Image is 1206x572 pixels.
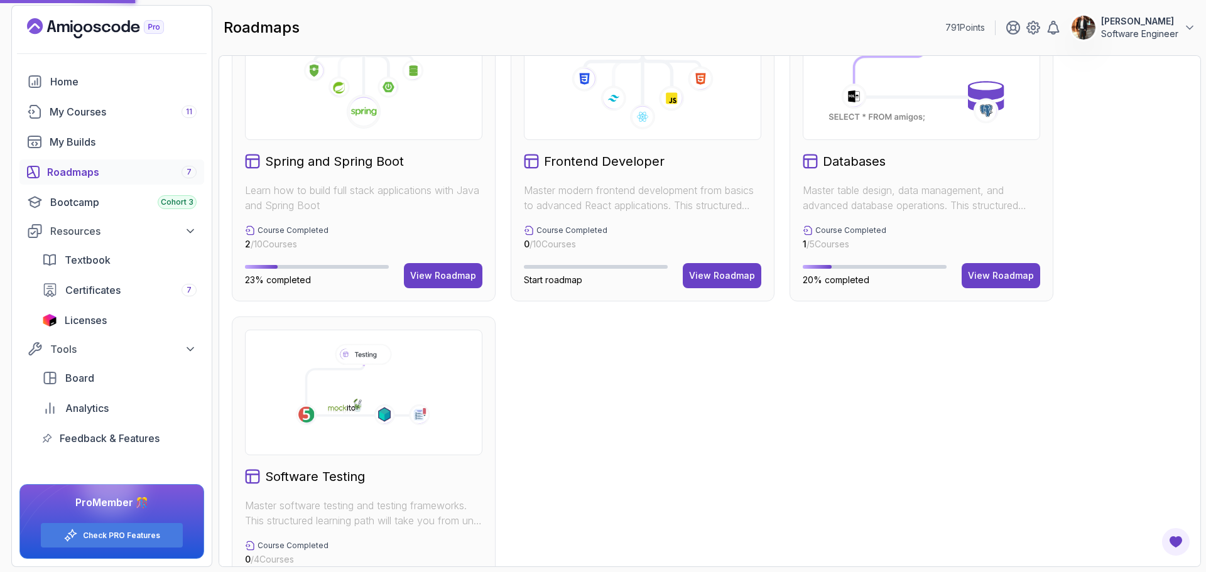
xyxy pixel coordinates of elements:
span: 23% completed [245,274,311,285]
span: 11 [186,107,192,117]
p: / 5 Courses [803,238,886,251]
p: Software Engineer [1101,28,1178,40]
p: Master table design, data management, and advanced database operations. This structured learning ... [803,183,1040,213]
p: / 4 Courses [245,553,329,566]
div: View Roadmap [689,269,755,282]
h2: Frontend Developer [544,153,665,170]
p: / 10 Courses [245,238,329,251]
a: Check PRO Features [83,531,160,541]
button: View Roadmap [683,263,761,288]
button: Resources [19,220,204,242]
button: Open Feedback Button [1161,527,1191,557]
span: Feedback & Features [60,431,160,446]
button: user profile image[PERSON_NAME]Software Engineer [1071,15,1196,40]
h2: Spring and Spring Boot [265,153,404,170]
div: Home [50,74,197,89]
p: Learn how to build full stack applications with Java and Spring Boot [245,183,482,213]
span: Licenses [65,313,107,328]
span: 0 [524,239,530,249]
p: Course Completed [258,541,329,551]
button: Tools [19,338,204,360]
div: View Roadmap [968,269,1034,282]
span: Board [65,370,94,386]
span: Start roadmap [524,274,582,285]
a: licenses [35,308,204,333]
span: 7 [187,167,192,177]
span: 7 [187,285,192,295]
p: / 10 Courses [524,238,607,251]
a: analytics [35,396,204,421]
h2: Databases [823,153,886,170]
span: Certificates [65,283,121,298]
a: board [35,365,204,391]
a: certificates [35,278,204,303]
p: 791 Points [945,21,985,34]
h2: Software Testing [265,468,365,485]
div: Tools [50,342,197,357]
p: Master software testing and testing frameworks. This structured learning path will take you from ... [245,498,482,528]
span: Textbook [65,252,111,267]
a: builds [19,129,204,154]
div: Bootcamp [50,195,197,210]
img: jetbrains icon [42,314,57,326]
div: Resources [50,224,197,239]
span: 20% completed [803,274,869,285]
span: 1 [803,239,807,249]
img: user profile image [1072,16,1095,40]
p: Master modern frontend development from basics to advanced React applications. This structured le... [524,183,761,213]
a: bootcamp [19,190,204,215]
div: View Roadmap [410,269,476,282]
a: feedback [35,426,204,451]
span: 0 [245,554,251,564]
button: View Roadmap [404,263,482,288]
div: My Builds [50,134,197,149]
span: Cohort 3 [161,197,193,207]
div: Roadmaps [47,165,197,180]
span: Analytics [65,401,109,416]
a: Landing page [27,18,193,38]
p: Course Completed [536,225,607,235]
div: My Courses [50,104,197,119]
button: Check PRO Features [40,522,183,548]
button: View Roadmap [962,263,1040,288]
a: textbook [35,247,204,273]
a: roadmaps [19,159,204,185]
p: [PERSON_NAME] [1101,15,1178,28]
a: home [19,69,204,94]
p: Course Completed [258,225,329,235]
h2: roadmaps [224,18,300,38]
span: 2 [245,239,251,249]
p: Course Completed [815,225,886,235]
a: courses [19,99,204,124]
